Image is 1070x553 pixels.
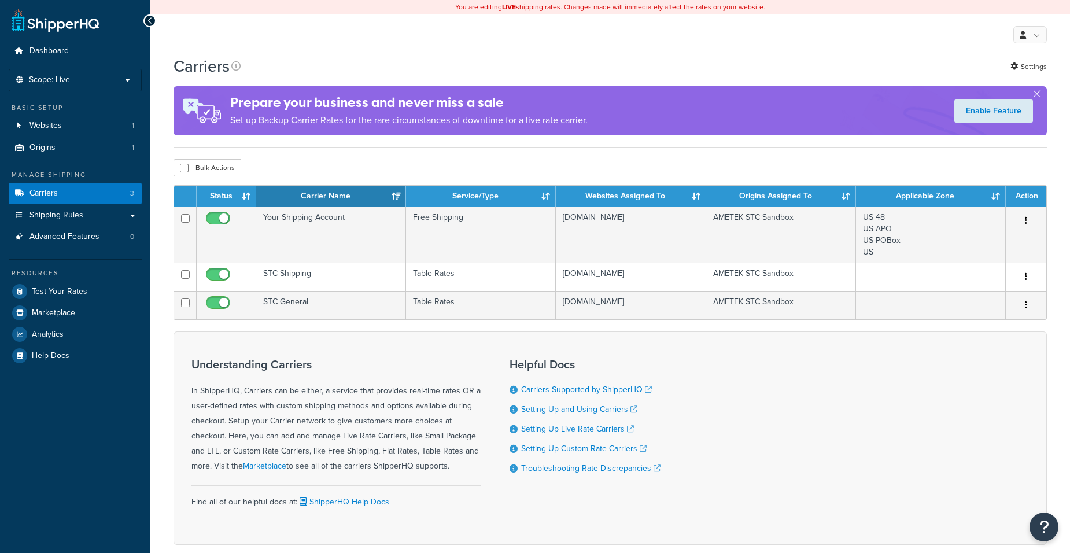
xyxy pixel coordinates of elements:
td: Free Shipping [406,207,556,263]
th: Origins Assigned To: activate to sort column ascending [706,186,856,207]
div: Manage Shipping [9,170,142,180]
a: Setting Up and Using Carriers [521,403,637,415]
a: Enable Feature [954,99,1033,123]
a: Marketplace [243,460,286,472]
a: Test Your Rates [9,281,142,302]
p: Set up Backup Carrier Rates for the rare circumstances of downtime for a live rate carrier. [230,112,588,128]
a: Setting Up Live Rate Carriers [521,423,634,435]
li: Origins [9,137,142,158]
span: 3 [130,189,134,198]
a: Advanced Features 0 [9,226,142,248]
span: Help Docs [32,351,69,361]
a: Troubleshooting Rate Discrepancies [521,462,661,474]
th: Carrier Name: activate to sort column ascending [256,186,406,207]
td: [DOMAIN_NAME] [556,291,706,319]
a: Dashboard [9,40,142,62]
td: US 48 US APO US POBox US [856,207,1006,263]
td: Table Rates [406,263,556,291]
span: 0 [130,232,134,242]
td: [DOMAIN_NAME] [556,207,706,263]
h1: Carriers [174,55,230,78]
img: ad-rules-rateshop-fe6ec290ccb7230408bd80ed9643f0289d75e0ffd9eb532fc0e269fcd187b520.png [174,86,230,135]
span: Test Your Rates [32,287,87,297]
td: STC Shipping [256,263,406,291]
th: Service/Type: activate to sort column ascending [406,186,556,207]
li: Websites [9,115,142,137]
a: Settings [1010,58,1047,75]
a: ShipperHQ Home [12,9,99,32]
th: Applicable Zone: activate to sort column ascending [856,186,1006,207]
div: Basic Setup [9,103,142,113]
a: ShipperHQ Help Docs [297,496,389,508]
td: AMETEK STC Sandbox [706,291,856,319]
a: Origins 1 [9,137,142,158]
h3: Helpful Docs [510,358,661,371]
td: Your Shipping Account [256,207,406,263]
span: Carriers [29,189,58,198]
button: Bulk Actions [174,159,241,176]
a: Carriers 3 [9,183,142,204]
td: Table Rates [406,291,556,319]
a: Help Docs [9,345,142,366]
div: Resources [9,268,142,278]
a: Analytics [9,324,142,345]
h4: Prepare your business and never miss a sale [230,93,588,112]
th: Status: activate to sort column ascending [197,186,256,207]
a: Carriers Supported by ShipperHQ [521,384,652,396]
div: Find all of our helpful docs at: [191,485,481,510]
span: Shipping Rules [29,211,83,220]
a: Marketplace [9,303,142,323]
span: Scope: Live [29,75,70,85]
span: Marketplace [32,308,75,318]
li: Advanced Features [9,226,142,248]
h3: Understanding Carriers [191,358,481,371]
li: Carriers [9,183,142,204]
td: AMETEK STC Sandbox [706,263,856,291]
th: Action [1006,186,1046,207]
span: Origins [29,143,56,153]
th: Websites Assigned To: activate to sort column ascending [556,186,706,207]
a: Setting Up Custom Rate Carriers [521,443,647,455]
td: STC General [256,291,406,319]
span: 1 [132,143,134,153]
span: Advanced Features [29,232,99,242]
div: In ShipperHQ, Carriers can be either, a service that provides real-time rates OR a user-defined r... [191,358,481,474]
a: Shipping Rules [9,205,142,226]
td: [DOMAIN_NAME] [556,263,706,291]
b: LIVE [502,2,516,12]
span: 1 [132,121,134,131]
button: Open Resource Center [1030,513,1058,541]
span: Analytics [32,330,64,340]
span: Dashboard [29,46,69,56]
a: Websites 1 [9,115,142,137]
span: Websites [29,121,62,131]
td: AMETEK STC Sandbox [706,207,856,263]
